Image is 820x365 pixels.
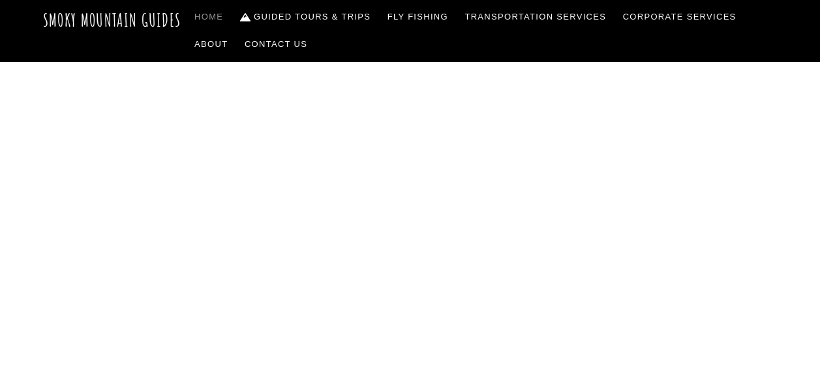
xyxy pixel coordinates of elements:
a: Home [189,3,228,31]
a: Guided Tours & Trips [235,3,376,31]
a: Fly Fishing [382,3,453,31]
a: Corporate Services [618,3,742,31]
a: Contact Us [239,31,312,58]
a: Transportation Services [460,3,611,31]
span: Smoky Mountain Guides [32,185,789,240]
a: Smoky Mountain Guides [43,9,181,31]
span: The ONLY one-stop, full Service Guide Company for the Gatlinburg and [GEOGRAPHIC_DATA] side of th... [32,240,789,351]
a: About [189,31,233,58]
